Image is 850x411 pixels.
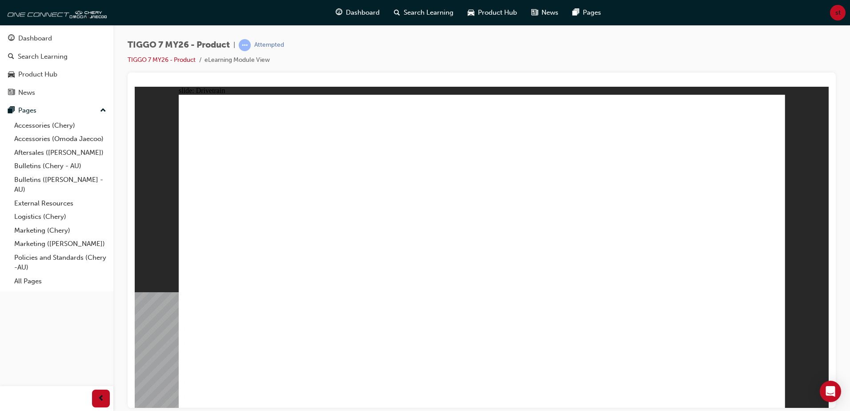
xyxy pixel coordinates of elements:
a: Bulletins ([PERSON_NAME] - AU) [11,173,110,197]
span: News [541,8,558,18]
a: news-iconNews [524,4,565,22]
a: Marketing (Chery) [11,224,110,238]
button: DashboardSearch LearningProduct HubNews [4,28,110,102]
span: prev-icon [98,393,104,404]
span: Dashboard [346,8,380,18]
span: st [835,8,841,18]
a: Dashboard [4,30,110,47]
a: External Resources [11,197,110,210]
a: guage-iconDashboard [329,4,387,22]
button: st [830,5,846,20]
div: Attempted [254,41,284,49]
div: News [18,88,35,98]
span: guage-icon [8,35,15,43]
a: Product Hub [4,66,110,83]
span: news-icon [531,7,538,18]
a: Marketing ([PERSON_NAME]) [11,237,110,251]
span: search-icon [394,7,400,18]
span: | [233,40,235,50]
button: Pages [4,102,110,119]
a: Bulletins (Chery - AU) [11,159,110,173]
span: pages-icon [573,7,579,18]
div: Search Learning [18,52,68,62]
img: oneconnect [4,4,107,21]
a: Logistics (Chery) [11,210,110,224]
span: up-icon [100,105,106,117]
span: car-icon [468,7,474,18]
a: Accessories (Chery) [11,119,110,133]
span: pages-icon [8,107,15,115]
a: Aftersales ([PERSON_NAME]) [11,146,110,160]
span: Search Learning [404,8,453,18]
div: Product Hub [18,69,57,80]
li: eLearning Module View [204,55,270,65]
a: Search Learning [4,48,110,65]
div: Open Intercom Messenger [820,381,841,402]
a: TIGGO 7 MY26 - Product [128,56,196,64]
a: pages-iconPages [565,4,608,22]
span: TIGGO 7 MY26 - Product [128,40,230,50]
span: guage-icon [336,7,342,18]
span: search-icon [8,53,14,61]
a: News [4,85,110,101]
div: Pages [18,105,36,116]
a: Policies and Standards (Chery -AU) [11,251,110,274]
span: car-icon [8,71,15,79]
span: learningRecordVerb_ATTEMPT-icon [239,39,251,51]
div: Dashboard [18,33,52,44]
span: news-icon [8,89,15,97]
a: Accessories (Omoda Jaecoo) [11,132,110,146]
a: car-iconProduct Hub [461,4,524,22]
a: search-iconSearch Learning [387,4,461,22]
span: Pages [583,8,601,18]
a: All Pages [11,274,110,288]
span: Product Hub [478,8,517,18]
